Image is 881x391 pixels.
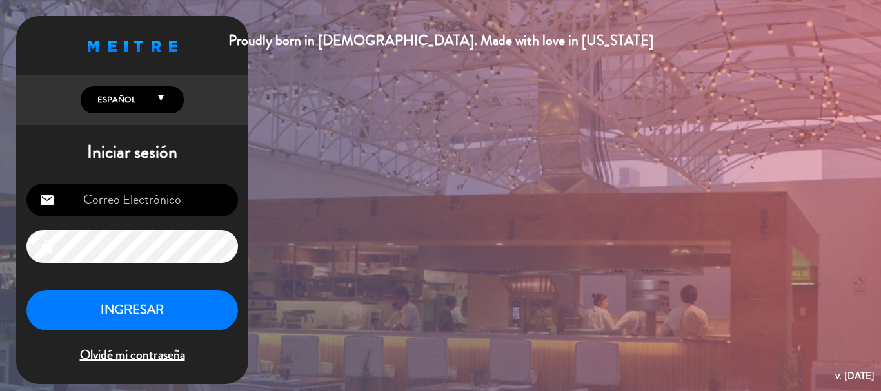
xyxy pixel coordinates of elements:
div: v. [DATE] [835,367,875,385]
h1: Iniciar sesión [16,142,248,164]
i: email [39,193,55,208]
button: INGRESAR [26,290,238,330]
i: lock [39,239,55,254]
span: Olvidé mi contraseña [26,345,238,366]
input: Correo Electrónico [26,184,238,216]
span: Español [94,93,135,106]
